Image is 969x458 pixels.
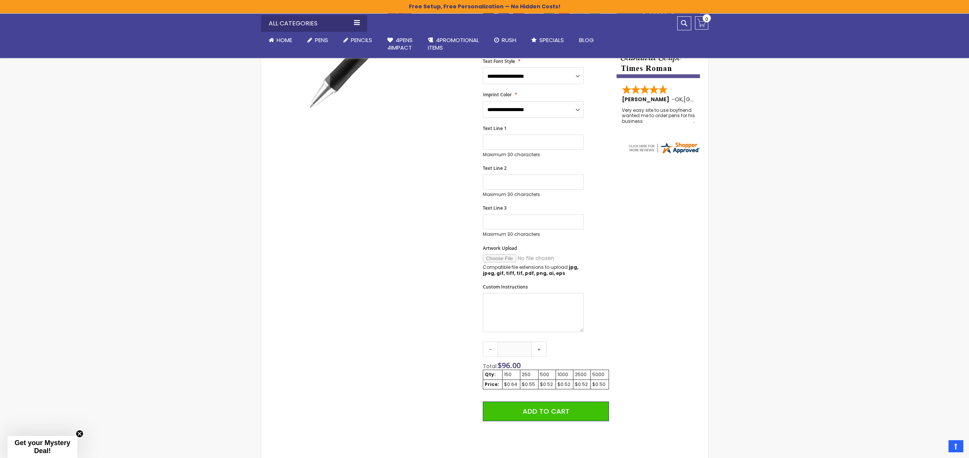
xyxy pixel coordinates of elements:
div: $0.50 [592,381,607,387]
div: $0.52 [557,381,571,387]
span: 4Pens 4impact [387,36,413,52]
a: Pens [300,32,336,49]
a: 4Pens4impact [380,32,420,56]
span: Specials [539,36,564,44]
span: Total: [483,362,498,370]
a: Rush [487,32,524,49]
div: $0.55 [522,381,536,387]
div: 1000 [557,372,571,378]
span: Home [277,36,292,44]
div: 150 [504,372,518,378]
span: 0 [705,16,708,23]
a: Home [261,32,300,49]
div: 250 [522,372,536,378]
span: Blog [579,36,594,44]
button: Add to Cart [483,402,609,421]
div: Very easy site to use boyfriend wanted me to order pens for his business [622,108,695,124]
a: Specials [524,32,571,49]
p: Maximum 30 characters [483,152,584,158]
span: Imprint Color [483,91,512,98]
strong: jpg, jpeg, gif, tiff, tif, pdf, png, ai, eps [483,264,578,276]
div: All Categories [261,15,367,32]
p: Compatible file extensions to upload: [483,264,584,276]
span: 4PROMOTIONAL ITEMS [428,36,479,52]
span: Text Font Style [483,58,515,64]
span: [GEOGRAPHIC_DATA] [684,96,739,103]
strong: Qty: [485,371,496,378]
span: [PERSON_NAME] [622,96,672,103]
span: - , [672,96,739,103]
div: $0.52 [575,381,589,387]
a: + [531,342,546,357]
a: 4pens.com certificate URL [628,150,700,156]
a: Pencils [336,32,380,49]
a: - [483,342,498,357]
p: Maximum 30 characters [483,191,584,198]
div: 500 [540,372,554,378]
a: 0 [695,16,708,30]
span: Text Line 1 [483,125,507,132]
span: Text Line 3 [483,205,507,211]
div: Get your Mystery Deal!Close teaser [8,436,77,458]
iframe: Google Customer Reviews [906,438,969,458]
span: Add to Cart [523,406,570,416]
div: $0.64 [504,381,518,387]
p: Maximum 30 characters [483,231,584,237]
span: Pencils [351,36,372,44]
span: Custom Instructions [483,284,528,290]
span: Pens [315,36,328,44]
span: Artwork Upload [483,245,517,251]
span: Rush [502,36,516,44]
span: Text Line 2 [483,165,507,171]
div: 5000 [592,372,607,378]
span: 96.00 [502,360,521,370]
span: OK [675,96,683,103]
span: Get your Mystery Deal! [14,439,70,455]
div: $0.52 [540,381,554,387]
div: 2500 [575,372,589,378]
a: Blog [571,32,601,49]
img: 4pens.com widget logo [628,141,700,155]
strong: Price: [485,381,499,387]
a: 4PROMOTIONALITEMS [420,32,487,56]
span: $ [498,360,521,370]
button: Close teaser [76,430,83,438]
